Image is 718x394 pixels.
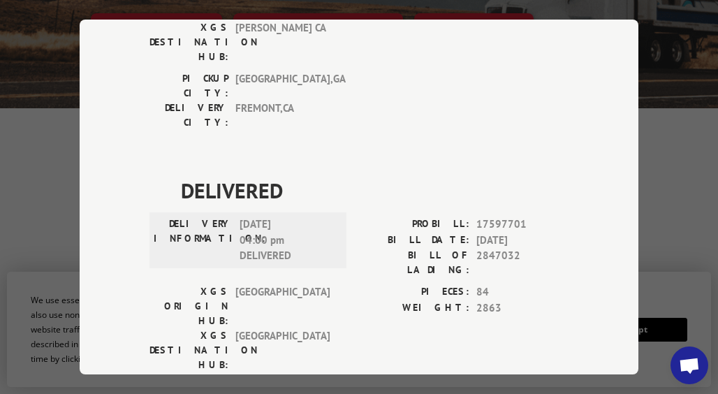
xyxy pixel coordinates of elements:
[359,217,469,233] label: PROBILL:
[149,101,228,130] label: DELIVERY CITY:
[235,328,330,372] span: [GEOGRAPHIC_DATA]
[359,233,469,249] label: BILL DATE:
[149,284,228,328] label: XGS ORIGIN HUB:
[476,300,569,316] span: 2863
[149,20,228,64] label: XGS DESTINATION HUB:
[149,71,228,101] label: PICKUP CITY:
[359,248,469,277] label: BILL OF LADING:
[476,217,569,233] span: 17597701
[359,300,469,316] label: WEIGHT:
[235,284,330,328] span: [GEOGRAPHIC_DATA]
[235,20,330,64] span: [PERSON_NAME] CA
[476,248,569,277] span: 2847032
[235,101,330,130] span: FREMONT , CA
[240,217,334,264] span: [DATE] 04:00 pm DELIVERED
[476,284,569,300] span: 84
[235,71,330,101] span: [GEOGRAPHIC_DATA] , GA
[154,217,233,264] label: DELIVERY INFORMATION:
[476,233,569,249] span: [DATE]
[359,284,469,300] label: PIECES:
[181,175,569,206] span: DELIVERED
[149,328,228,372] label: XGS DESTINATION HUB:
[671,346,708,384] a: Open chat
